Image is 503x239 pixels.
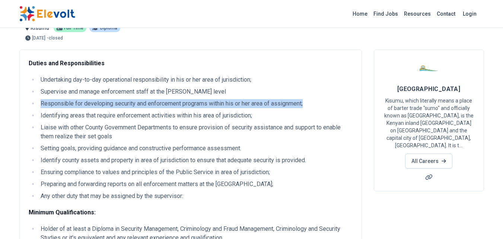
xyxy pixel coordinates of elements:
a: Login [458,6,481,21]
li: Identifying areas that require enforcement activities within his area of jurisdiction; [38,111,353,120]
strong: Minimum Qualifications: [29,209,96,216]
li: Responsible for developing security and enforcement programs within his or her area of assignment; [38,99,353,108]
li: Supervise and manage enforcement staff at the [PERSON_NAME] level [38,87,353,96]
li: Undertaking day-to-day operational responsibility in his or her area of jurisdiction; [38,75,353,84]
p: Kisumu, which literally means a place of barter trade "sumo" and officially known as [GEOGRAPHIC_... [383,97,475,149]
span: kisumu [31,25,49,31]
li: Liaise with other County Government Departments to ensure provision of security assistance and su... [38,123,353,141]
a: Resources [401,8,434,20]
span: [GEOGRAPHIC_DATA] [397,85,461,92]
a: Home [350,8,370,20]
img: Elevolt [19,6,75,22]
p: - closed [47,36,63,40]
li: Identify county assets and property in area of jurisdiction to ensure that adequate security is p... [38,156,353,165]
a: Find Jobs [370,8,401,20]
a: All Careers [405,154,452,169]
strong: Duties and Responsibilities [29,60,105,67]
span: diploma [100,26,117,30]
span: full-time [64,26,83,30]
li: Setting goals, providing guidance and constructive performance assessment. [38,144,353,153]
span: [DATE] [32,36,45,40]
li: Any other duty that may be assigned by the supervisor: [38,192,353,201]
a: Contact [434,8,458,20]
img: Kisumu County [420,59,438,78]
li: Ensuring compliance to values and principles of the Public Service in area of jurisdiction; [38,168,353,177]
li: Preparing and forwarding reports on all enforcement matters at the [GEOGRAPHIC_DATA]; [38,180,353,189]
